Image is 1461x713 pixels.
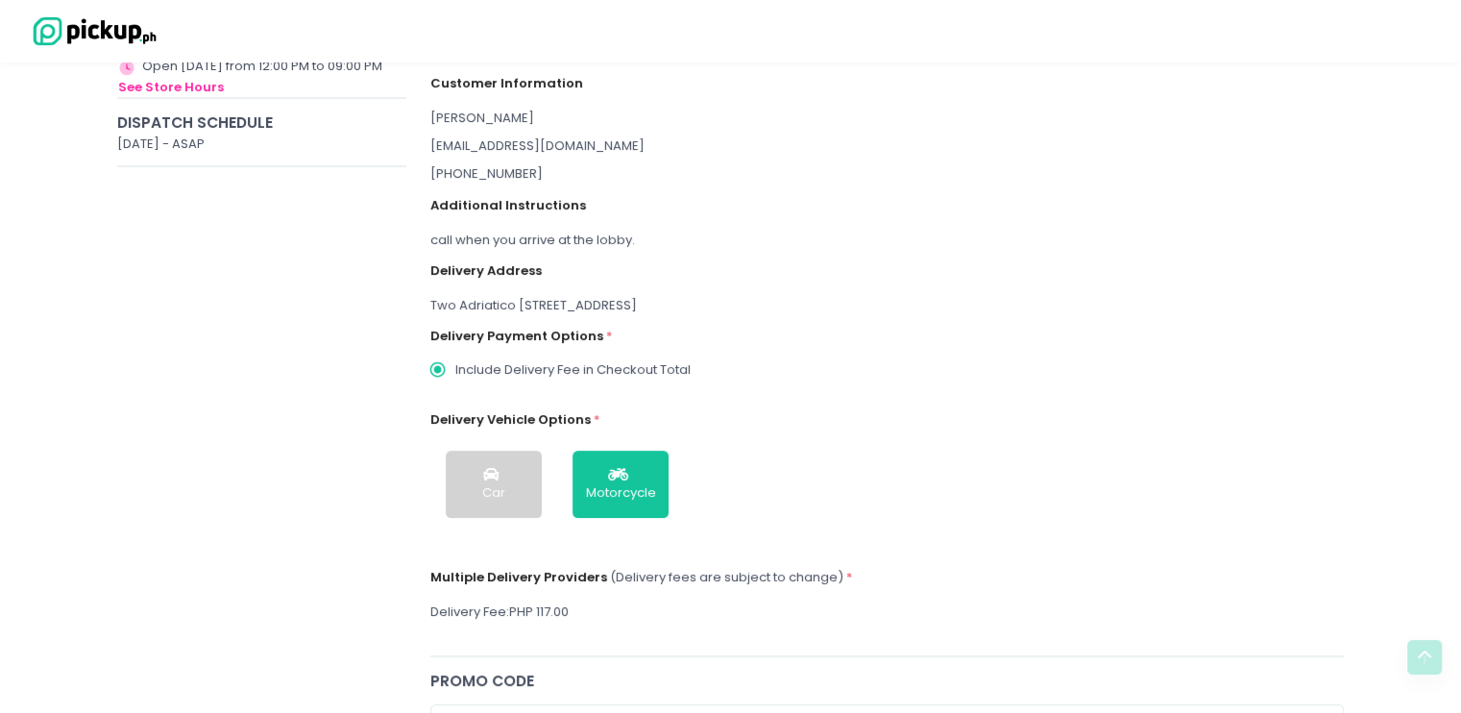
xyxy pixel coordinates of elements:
label: Delivery Address [430,261,542,281]
div: Delivery Fee: PHP 117.00 [430,602,1345,622]
div: Promo code [430,670,1345,692]
label: Delivery Payment Options [430,327,603,346]
img: logo [24,14,158,48]
div: Car [482,483,505,503]
label: Delivery Vehicle Options [430,410,591,430]
button: Car [446,451,542,518]
label: Multiple Delivery Providers [430,568,607,587]
div: Two Adriatico [STREET_ADDRESS] [430,296,1345,315]
label: Additional Instructions [430,196,586,215]
div: [PHONE_NUMBER] [430,164,1345,184]
span: (Delivery fees are subject to change) [610,568,843,586]
div: call when you arrive at the lobby. [430,231,1345,250]
div: [DATE] - ASAP [117,135,406,154]
div: Motorcycle [586,483,656,503]
button: Motorcycle [572,451,669,518]
span: Include Delivery Fee in Checkout Total [455,360,691,380]
div: [PERSON_NAME] [430,109,1345,128]
div: Open [DATE] from 12:00 PM to 09:00 PM [117,57,406,97]
button: see store hours [117,77,225,98]
label: Customer Information [430,74,583,93]
div: [EMAIL_ADDRESS][DOMAIN_NAME] [430,136,1345,156]
div: Dispatch Schedule [117,111,406,134]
